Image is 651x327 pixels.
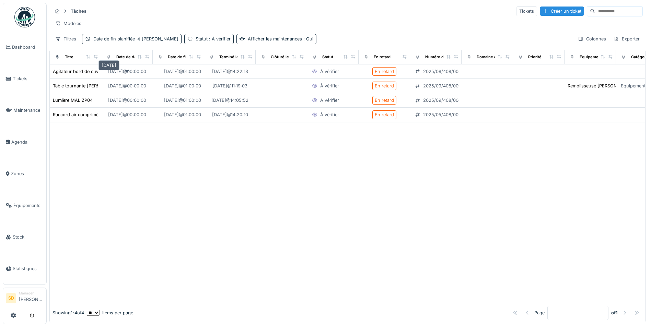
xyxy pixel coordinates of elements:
div: Terminé le [219,54,239,60]
div: [DATE] @ 00:00:00 [108,111,146,118]
div: Agitateur bord de cuve [53,68,101,75]
div: Date de début planifiée [116,54,160,60]
span: : Oui [302,36,313,41]
img: Badge_color-CXgf-gQk.svg [14,7,35,27]
strong: Tâches [68,8,89,14]
div: [DATE] @ 01:00:00 [164,111,201,118]
div: 2025/09/408/00606 [423,97,467,104]
div: Page [534,310,545,316]
div: Raccord air comprimé [53,111,98,118]
div: Lumière MAL ZP04 [53,97,93,104]
span: Tickets [13,75,44,82]
div: Table tournante [PERSON_NAME] [53,83,124,89]
div: En retard [374,54,391,60]
div: À vérifier [320,68,339,75]
a: Stock [3,221,46,253]
div: [DATE] [98,60,119,70]
div: items per page [87,310,133,316]
div: Date de fin planifiée [93,36,178,42]
div: Tickets [516,6,537,16]
div: Modèles [52,19,84,28]
div: [DATE] @ 01:00:00 [164,68,201,75]
div: [DATE] @ 14:20:10 [212,111,248,118]
li: [PERSON_NAME] [19,291,44,305]
a: Statistiques [3,253,46,284]
div: Titre [65,54,73,60]
div: [DATE] @ 00:00:00 [108,97,146,104]
span: : À vérifier [208,36,231,41]
span: Zones [11,170,44,177]
a: Zones [3,158,46,190]
div: En retard [375,111,394,118]
div: [DATE] @ 01:00:00 [164,83,201,89]
div: À vérifier [320,97,339,104]
div: [DATE] @ 14:22:13 [212,68,248,75]
div: Statut [196,36,231,42]
a: Équipements [3,190,46,221]
div: Domaine d'expertise [477,54,515,60]
strong: of 1 [611,310,618,316]
div: [DATE] @ 11:19:03 [212,83,247,89]
div: Numéro de ticket [425,54,458,60]
div: En retard [375,97,394,104]
span: [PERSON_NAME] [135,36,178,41]
a: Maintenance [3,95,46,126]
div: Équipement [580,54,602,60]
div: Priorité [528,54,542,60]
div: 2025/05/408/00286 [423,111,467,118]
div: Clôturé le [271,54,289,60]
div: Statut [322,54,333,60]
div: En retard [375,83,394,89]
div: [DATE] @ 14:05:52 [211,97,248,104]
div: Manager [19,291,44,296]
div: 2025/08/408/00571 [423,68,465,75]
div: En retard [375,68,394,75]
div: 2025/09/408/00627 [423,83,466,89]
span: Maintenance [13,107,44,113]
span: Dashboard [12,44,44,50]
div: [DATE] @ 01:00:00 [164,97,201,104]
div: Filtres [52,34,79,44]
span: Agenda [11,139,44,145]
div: À vérifier [320,83,339,89]
div: Afficher les maintenances [248,36,313,42]
div: Showing 1 - 4 of 4 [53,310,84,316]
div: Colonnes [575,34,609,44]
div: [DATE] @ 00:00:00 [108,68,146,75]
div: Créer un ticket [540,7,584,16]
div: [DATE] @ 00:00:00 [108,83,146,89]
span: Statistiques [13,265,44,272]
a: SD Manager[PERSON_NAME] [6,291,44,307]
div: Date de fin planifiée [168,54,205,60]
span: Stock [13,234,44,240]
li: SD [6,293,16,303]
a: Dashboard [3,31,46,63]
div: Equipement [621,83,646,89]
div: Exporter [611,34,643,44]
a: Tickets [3,63,46,94]
div: À vérifier [320,111,339,118]
span: Équipements [13,202,44,209]
a: Agenda [3,126,46,158]
div: Remplisseuse [PERSON_NAME] [568,83,634,89]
